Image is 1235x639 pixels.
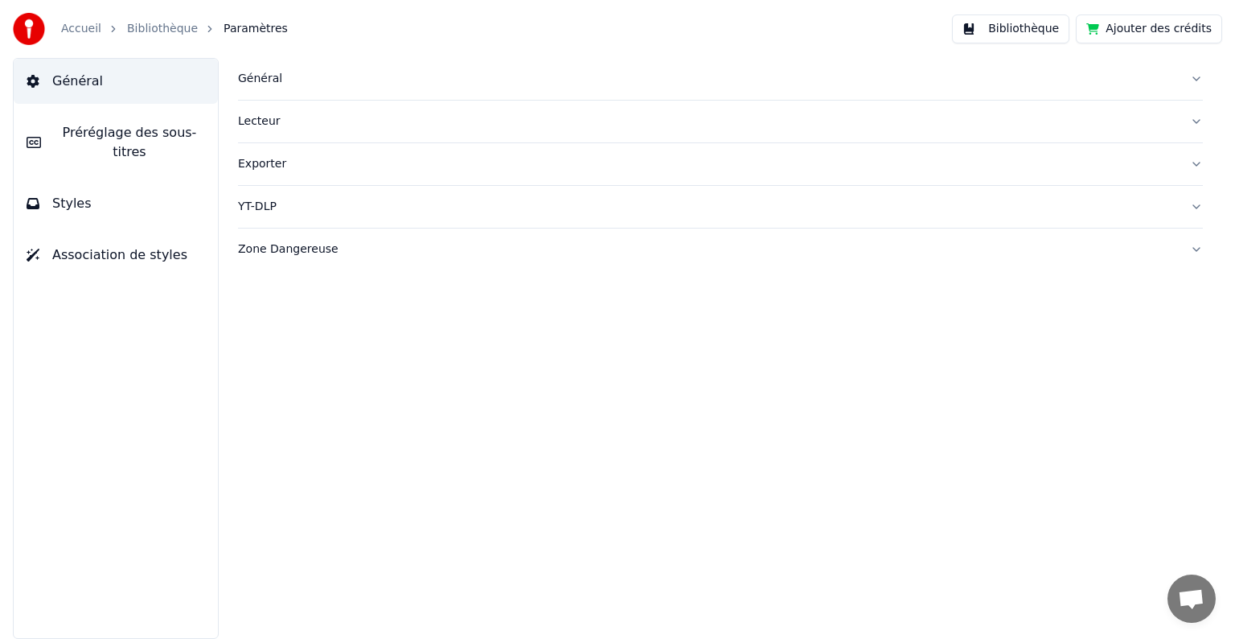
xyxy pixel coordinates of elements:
button: Styles [14,181,218,226]
div: Exporter [238,156,1177,172]
span: Général [52,72,103,91]
img: youka [13,13,45,45]
span: Association de styles [52,245,187,265]
div: Zone Dangereuse [238,241,1177,258]
nav: breadcrumb [61,21,288,37]
a: Bibliothèque [127,21,198,37]
button: Ajouter des crédits [1076,14,1222,43]
a: Ouvrir le chat [1167,575,1216,623]
button: Général [14,59,218,104]
button: Exporter [238,143,1203,185]
div: Lecteur [238,113,1177,130]
span: Préréglage des sous-titres [54,123,205,162]
button: Association de styles [14,233,218,278]
button: Lecteur [238,101,1203,142]
button: YT-DLP [238,186,1203,228]
button: Zone Dangereuse [238,229,1203,270]
div: YT-DLP [238,199,1177,215]
div: Général [238,71,1177,87]
span: Styles [52,194,92,213]
button: Préréglage des sous-titres [14,110,218,175]
button: Bibliothèque [952,14,1069,43]
button: Général [238,58,1203,100]
a: Accueil [61,21,101,37]
span: Paramètres [224,21,288,37]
